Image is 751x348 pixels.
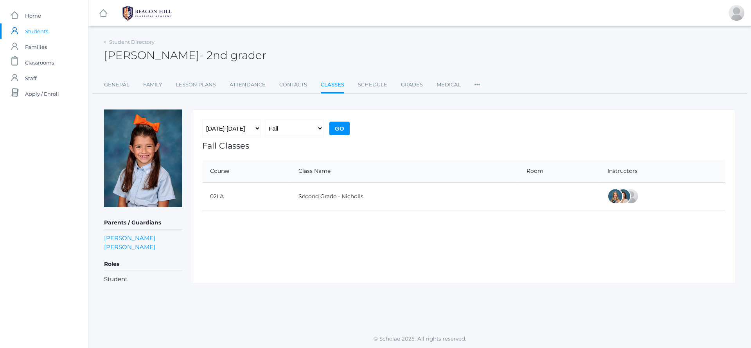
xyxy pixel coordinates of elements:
th: Instructors [600,160,725,183]
input: Go [329,122,350,135]
span: Families [25,39,47,55]
th: Class Name [291,160,519,183]
span: - 2nd grader [199,48,266,62]
img: 1_BHCALogos-05.png [118,4,176,23]
h1: Fall Classes [202,141,725,150]
h5: Parents / Guardians [104,216,182,230]
th: Course [202,160,291,183]
div: Courtney Nicholls [607,188,623,204]
span: Home [25,8,41,23]
a: Lesson Plans [176,77,216,93]
span: Staff [25,70,36,86]
a: Attendance [230,77,266,93]
span: Classrooms [25,55,54,70]
a: Second Grade - Nicholls [298,193,363,200]
td: 02LA [202,183,291,210]
li: Student [104,275,182,284]
a: Student Directory [109,39,155,45]
div: Sarah Armstrong [623,188,639,204]
a: General [104,77,129,93]
a: Medical [437,77,461,93]
div: Vanessa Benson [729,5,744,21]
h2: [PERSON_NAME] [104,49,266,61]
a: Schedule [358,77,387,93]
a: Family [143,77,162,93]
a: Contacts [279,77,307,93]
a: [PERSON_NAME] [104,242,155,251]
a: Grades [401,77,423,93]
a: [PERSON_NAME] [104,233,155,242]
a: Classes [321,77,344,94]
th: Room [519,160,600,183]
img: Alexandra Benson [104,109,182,207]
div: Cari Burke [615,188,631,204]
p: © Scholae 2025. All rights reserved. [88,335,751,343]
span: Students [25,23,48,39]
span: Apply / Enroll [25,86,59,102]
h5: Roles [104,258,182,271]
